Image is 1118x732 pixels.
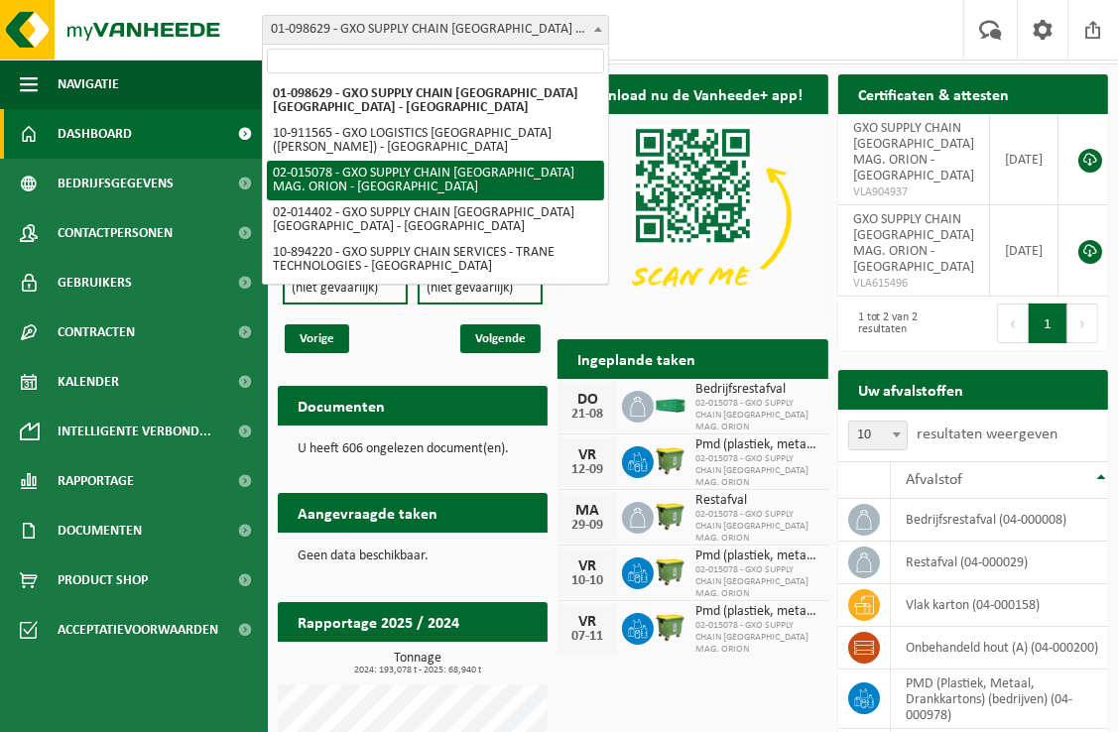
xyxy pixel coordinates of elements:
[695,604,817,620] span: Pmd (plastiek, metaal, drankkartons) (bedrijven)
[695,398,817,433] span: 02-015078 - GXO SUPPLY CHAIN [GEOGRAPHIC_DATA] MAG. ORION
[58,407,211,456] span: Intelligente verbond...
[262,15,609,45] span: 01-098629 - GXO SUPPLY CHAIN ANTWERP NV - ANTWERPEN
[848,421,908,450] span: 10
[567,558,607,574] div: VR
[58,357,119,407] span: Kalender
[567,447,607,463] div: VR
[278,493,457,532] h2: Aangevraagde taken
[558,114,827,316] img: Download de VHEPlus App
[891,627,1115,670] td: onbehandeld hout (A) (04-000200)
[267,200,604,240] li: 02-014402 - GXO SUPPLY CHAIN [GEOGRAPHIC_DATA] [GEOGRAPHIC_DATA] - [GEOGRAPHIC_DATA]
[58,60,119,109] span: Navigatie
[58,159,174,208] span: Bedrijfsgegevens
[1029,304,1067,343] button: 1
[997,304,1029,343] button: Previous
[558,74,822,113] h2: Download nu de Vanheede+ app!
[58,506,142,555] span: Documenten
[267,81,604,121] li: 01-098629 - GXO SUPPLY CHAIN [GEOGRAPHIC_DATA] [GEOGRAPHIC_DATA] - [GEOGRAPHIC_DATA]
[567,574,607,588] div: 10-10
[567,614,607,630] div: VR
[695,437,817,453] span: Pmd (plastiek, metaal, drankkartons) (bedrijven)
[263,16,608,44] span: 01-098629 - GXO SUPPLY CHAIN ANTWERP NV - ANTWERPEN
[58,307,135,357] span: Contracten
[990,205,1058,297] td: [DATE]
[654,499,687,533] img: WB-1100-HPE-GN-50
[58,258,132,307] span: Gebruikers
[891,584,1115,627] td: vlak karton (04-000158)
[58,109,132,159] span: Dashboard
[567,630,607,644] div: 07-11
[695,549,817,564] span: Pmd (plastiek, metaal, drankkartons) (bedrijven)
[695,453,817,489] span: 02-015078 - GXO SUPPLY CHAIN [GEOGRAPHIC_DATA] MAG. ORION
[267,240,604,280] li: 10-894220 - GXO SUPPLY CHAIN SERVICES - TRANE TECHNOLOGIES - [GEOGRAPHIC_DATA]
[654,396,687,414] img: HK-XC-30-GN-00
[298,549,528,563] p: Geen data beschikbaar.
[853,212,974,275] span: GXO SUPPLY CHAIN [GEOGRAPHIC_DATA] MAG. ORION - [GEOGRAPHIC_DATA]
[288,666,548,675] span: 2024: 193,078 t - 2025: 68,940 t
[58,555,148,605] span: Product Shop
[838,74,1030,113] h2: Certificaten & attesten
[567,519,607,533] div: 29-09
[906,472,962,488] span: Afvalstof
[278,386,405,425] h2: Documenten
[654,443,687,477] img: WB-1100-HPE-GN-51
[695,382,817,398] span: Bedrijfsrestafval
[567,408,607,422] div: 21-08
[1067,304,1098,343] button: Next
[400,641,546,680] a: Bekijk rapportage
[278,602,479,641] h2: Rapportage 2025 / 2024
[267,161,604,200] li: 02-015078 - GXO SUPPLY CHAIN [GEOGRAPHIC_DATA] MAG. ORION - [GEOGRAPHIC_DATA]
[695,493,817,509] span: Restafval
[267,121,604,161] li: 10-911565 - GXO LOGISTICS [GEOGRAPHIC_DATA] ([PERSON_NAME]) - [GEOGRAPHIC_DATA]
[695,509,817,545] span: 02-015078 - GXO SUPPLY CHAIN [GEOGRAPHIC_DATA] MAG. ORION
[990,114,1058,205] td: [DATE]
[695,564,817,600] span: 02-015078 - GXO SUPPLY CHAIN [GEOGRAPHIC_DATA] MAG. ORION
[58,208,173,258] span: Contactpersonen
[654,610,687,644] img: WB-1100-HPE-GN-51
[848,302,963,345] div: 1 tot 2 van 2 resultaten
[298,442,528,456] p: U heeft 606 ongelezen document(en).
[891,499,1115,542] td: bedrijfsrestafval (04-000008)
[849,422,907,449] span: 10
[695,620,817,656] span: 02-015078 - GXO SUPPLY CHAIN [GEOGRAPHIC_DATA] MAG. ORION
[853,184,974,200] span: VLA904937
[567,392,607,408] div: DO
[58,605,218,655] span: Acceptatievoorwaarden
[654,554,687,588] img: WB-1100-HPE-GN-51
[918,427,1058,442] label: resultaten weergeven
[567,503,607,519] div: MA
[58,456,134,506] span: Rapportage
[853,276,974,292] span: VLA615496
[558,339,715,378] h2: Ingeplande taken
[288,652,548,675] h3: Tonnage
[838,370,984,409] h2: Uw afvalstoffen
[285,324,349,353] span: Vorige
[460,324,541,353] span: Volgende
[567,463,607,477] div: 12-09
[891,670,1115,729] td: PMD (Plastiek, Metaal, Drankkartons) (bedrijven) (04-000978)
[853,121,974,183] span: GXO SUPPLY CHAIN [GEOGRAPHIC_DATA] MAG. ORION - [GEOGRAPHIC_DATA]
[891,542,1115,584] td: restafval (04-000029)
